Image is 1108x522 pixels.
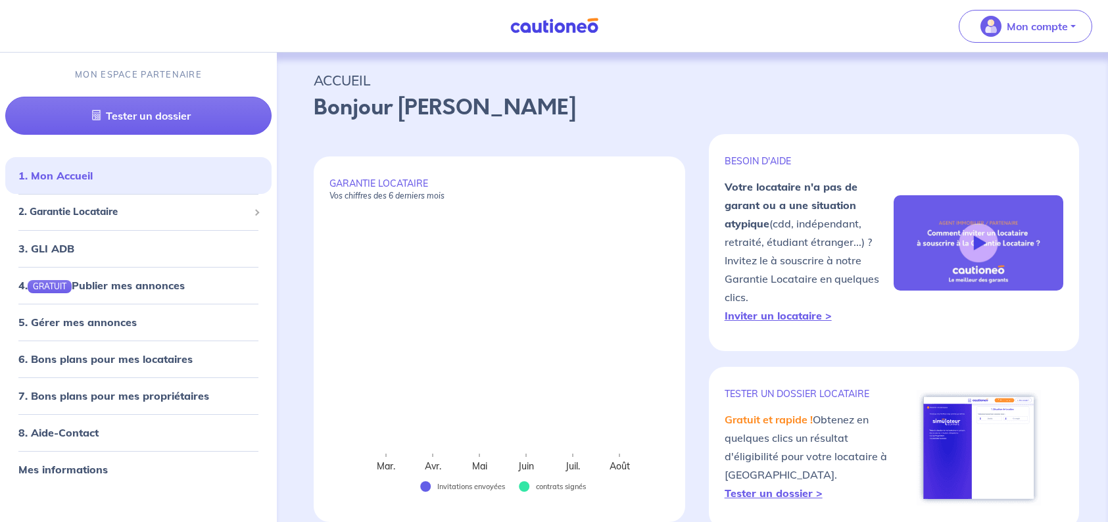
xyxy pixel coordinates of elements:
[565,460,580,472] text: Juil.
[18,352,193,366] a: 6. Bons plans pour mes locataires
[18,426,99,439] a: 8. Aide-Contact
[505,18,604,34] img: Cautioneo
[5,456,272,483] div: Mes informations
[725,180,857,230] strong: Votre locataire n'a pas de garant ou a une situation atypique
[18,204,249,220] span: 2. Garantie Locataire
[5,272,272,298] div: 4.GRATUITPublier mes annonces
[75,68,202,81] p: MON ESPACE PARTENAIRE
[725,309,832,322] a: Inviter un locataire >
[18,169,93,182] a: 1. Mon Accueil
[18,463,108,476] a: Mes informations
[329,178,669,201] p: GARANTIE LOCATAIRE
[980,16,1001,37] img: illu_account_valid_menu.svg
[959,10,1092,43] button: illu_account_valid_menu.svgMon compte
[314,68,1071,92] p: ACCUEIL
[610,460,630,472] text: Août
[894,195,1063,291] img: video-gli-new-none.jpg
[725,413,813,426] em: Gratuit et rapide !
[725,178,894,325] p: (cdd, indépendant, retraité, étudiant étranger...) ? Invitez le à souscrire à notre Garantie Loca...
[5,309,272,335] div: 5. Gérer mes annonces
[5,199,272,225] div: 2. Garantie Locataire
[18,279,185,292] a: 4.GRATUITPublier mes annonces
[18,242,74,255] a: 3. GLI ADB
[5,162,272,189] div: 1. Mon Accueil
[329,191,445,201] em: Vos chiffres des 6 derniers mois
[725,388,894,400] p: TESTER un dossier locataire
[5,346,272,372] div: 6. Bons plans pour mes locataires
[518,460,534,472] text: Juin
[5,235,272,262] div: 3. GLI ADB
[314,92,1071,124] p: Bonjour [PERSON_NAME]
[18,316,137,329] a: 5. Gérer mes annonces
[5,97,272,135] a: Tester un dossier
[5,383,272,409] div: 7. Bons plans pour mes propriétaires
[5,419,272,446] div: 8. Aide-Contact
[425,460,441,472] text: Avr.
[725,410,894,502] p: Obtenez en quelques clics un résultat d'éligibilité pour votre locataire à [GEOGRAPHIC_DATA].
[472,460,487,472] text: Mai
[917,390,1041,506] img: simulateur.png
[377,460,395,472] text: Mar.
[18,389,209,402] a: 7. Bons plans pour mes propriétaires
[1007,18,1068,34] p: Mon compte
[725,486,823,500] a: Tester un dossier >
[725,155,894,167] p: BESOIN D'AIDE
